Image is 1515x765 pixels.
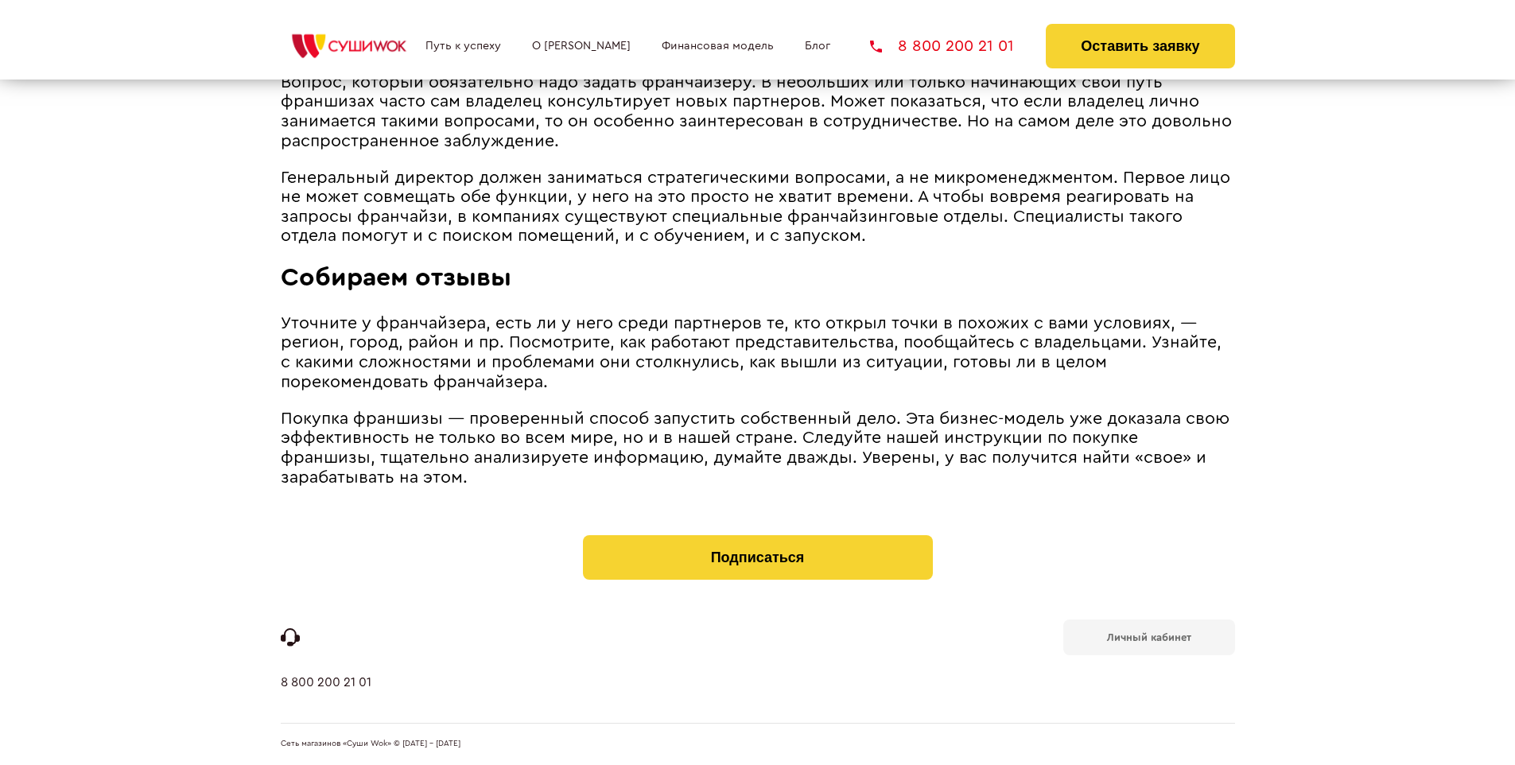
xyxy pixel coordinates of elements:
[898,38,1014,54] span: 8 800 200 21 01
[662,40,774,52] a: Финансовая модель
[281,740,460,749] span: Сеть магазинов «Суши Wok» © [DATE] - [DATE]
[425,40,501,52] a: Путь к успеху
[1046,24,1234,68] button: Оставить заявку
[1107,632,1191,643] b: Личный кабинет
[805,40,830,52] a: Блог
[1063,619,1235,655] a: Личный кабинет
[281,315,1222,390] span: Уточните у франчайзера, есть ли у него среди партнеров те, кто открыл точки в похожих с вами усло...
[870,38,1014,54] a: 8 800 200 21 01
[281,675,371,723] a: 8 800 200 21 01
[583,535,933,580] button: Подписаться
[281,74,1232,150] span: Вопрос, который обязательно надо задать франчайзеру. В небольших или только начинающих свой путь ...
[281,410,1229,486] span: Покупка франшизы ― проверенный способ запустить собственный дело. Эта бизнес-модель уже доказала ...
[532,40,631,52] a: О [PERSON_NAME]
[281,169,1230,245] span: Генеральный директор должен заниматься стратегическими вопросами, а не микроменеджментом. Первое ...
[281,265,511,290] span: Собираем отзывы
